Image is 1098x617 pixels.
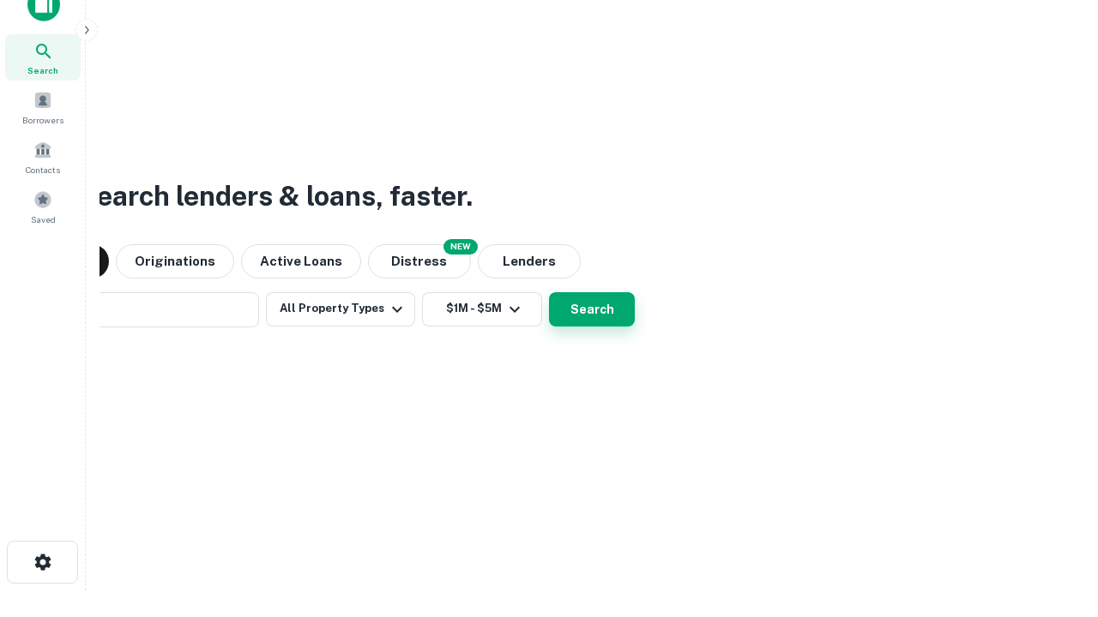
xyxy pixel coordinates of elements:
[78,176,473,217] h3: Search lenders & loans, faster.
[5,134,81,180] a: Contacts
[5,183,81,230] a: Saved
[116,244,234,279] button: Originations
[31,213,56,226] span: Saved
[26,163,60,177] span: Contacts
[27,63,58,77] span: Search
[478,244,581,279] button: Lenders
[422,292,542,326] button: $1M - $5M
[266,292,415,326] button: All Property Types
[5,84,81,130] a: Borrowers
[1012,480,1098,562] iframe: Chat Widget
[549,292,635,326] button: Search
[241,244,361,279] button: Active Loans
[368,244,471,279] button: Search distressed loans with lien and other non-mortgage details.
[443,239,478,255] div: NEW
[22,113,63,127] span: Borrowers
[5,34,81,81] a: Search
